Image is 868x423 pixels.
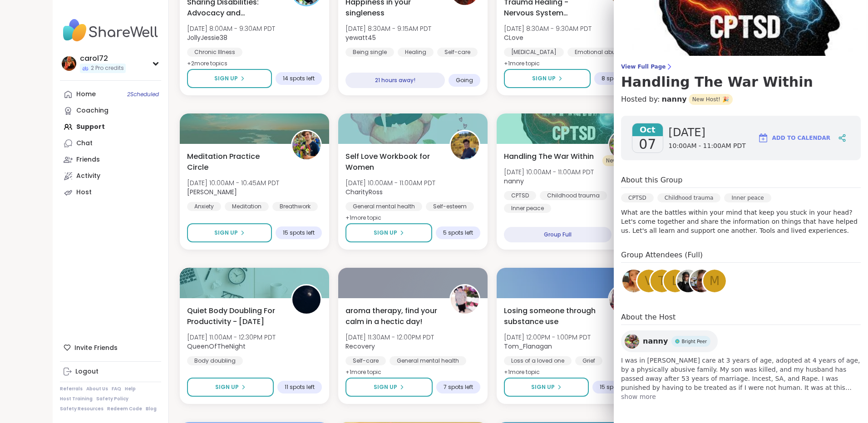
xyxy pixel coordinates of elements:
[215,383,239,391] span: Sign Up
[602,155,644,166] div: New Host! 🎉
[710,272,720,290] span: m
[609,131,637,159] img: nanny
[187,48,242,57] div: Chronic Illness
[443,229,473,236] span: 5 spots left
[146,406,157,412] a: Blog
[621,63,861,70] span: View Full Page
[187,342,246,351] b: QueenOfTheNight
[451,131,479,159] img: CharityRoss
[676,268,701,294] a: CsynAKAcynthia
[345,356,386,365] div: Self-care
[621,268,646,294] a: coco985
[532,74,556,83] span: Sign Up
[60,15,161,46] img: ShareWell Nav Logo
[504,342,552,351] b: Tom_Flanagan
[504,33,523,42] b: CLove
[187,187,237,197] b: [PERSON_NAME]
[600,384,631,391] span: 15 spots left
[672,272,679,290] span: l
[643,336,668,347] span: nanny
[60,386,83,392] a: Referrals
[60,339,161,356] div: Invite Friends
[125,386,136,392] a: Help
[76,106,108,115] div: Coaching
[689,268,714,294] a: prodigalgypsy72
[187,151,281,173] span: Meditation Practice Circle
[345,342,375,351] b: Recovery
[621,94,861,105] h4: Hosted by:
[621,392,861,401] span: show more
[504,177,524,186] b: nanny
[76,90,96,99] div: Home
[621,175,682,186] h4: About this Group
[649,268,675,294] a: t
[504,333,591,342] span: [DATE] 12:00PM - 1:00PM PDT
[187,223,272,242] button: Sign Up
[504,151,594,162] span: Handling The War Within
[657,193,721,202] div: Childhood trauma
[772,134,830,142] span: Add to Calendar
[662,268,688,294] a: l
[345,187,383,197] b: CharityRoss
[639,136,656,152] span: 07
[283,229,315,236] span: 15 spots left
[602,75,631,82] span: 8 spots left
[504,204,551,213] div: Inner peace
[661,94,686,105] a: nanny
[632,123,663,136] span: Oct
[187,33,227,42] b: JollyJessie38
[60,152,161,168] a: Friends
[292,285,321,314] img: QueenOfTheNight
[214,74,238,83] span: Sign Up
[60,364,161,380] a: Logout
[621,250,861,263] h4: Group Attendees (Full)
[214,229,238,237] span: Sign Up
[504,69,591,88] button: Sign Up
[374,229,397,237] span: Sign Up
[689,94,733,105] span: New Host! 🎉
[76,188,92,197] div: Host
[504,191,536,200] div: CPTSD
[345,333,434,342] span: [DATE] 11:30AM - 12:00PM PDT
[80,54,126,64] div: carol72
[285,384,315,391] span: 11 spots left
[60,168,161,184] a: Activity
[754,127,834,149] button: Add to Calendar
[677,270,700,292] img: CsynAKAcynthia
[187,333,276,342] span: [DATE] 11:00AM - 12:30PM PDT
[345,33,376,42] b: yewatt45
[225,202,269,211] div: Meditation
[504,227,612,242] div: Group Full
[345,151,439,173] span: Self Love Workbook for Women
[187,305,281,327] span: Quiet Body Doubling For Productivity - [DATE]
[345,73,445,88] div: 21 hours away!
[107,406,142,412] a: Redeem Code
[504,24,592,33] span: [DATE] 8:30AM - 9:30AM PDT
[575,356,602,365] div: Grief
[621,208,861,235] p: What are the battles within your mind that keep you stuck in your head? Let's come together and s...
[60,103,161,119] a: Coaching
[621,74,861,90] h3: Handling The War Within
[345,178,435,187] span: [DATE] 10:00AM - 11:00AM PDT
[345,378,433,397] button: Sign Up
[112,386,121,392] a: FAQ
[283,75,315,82] span: 14 spots left
[91,64,124,72] span: 2 Pro credits
[292,131,321,159] img: Nicholas
[669,142,746,151] span: 10:00AM - 11:00AM PDT
[621,193,654,202] div: CPTSD
[390,356,466,365] div: General mental health
[127,91,159,98] span: 2 Scheduled
[75,367,99,376] div: Logout
[645,272,653,290] span: V
[76,155,100,164] div: Friends
[60,396,93,402] a: Host Training
[187,378,274,397] button: Sign Up
[437,48,478,57] div: Self-care
[567,48,629,57] div: Emotional abuse
[724,193,771,202] div: Inner peace
[345,48,394,57] div: Being single
[444,384,473,391] span: 7 spots left
[621,330,718,352] a: nannynannyBright PeerBright Peer
[531,383,555,391] span: Sign Up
